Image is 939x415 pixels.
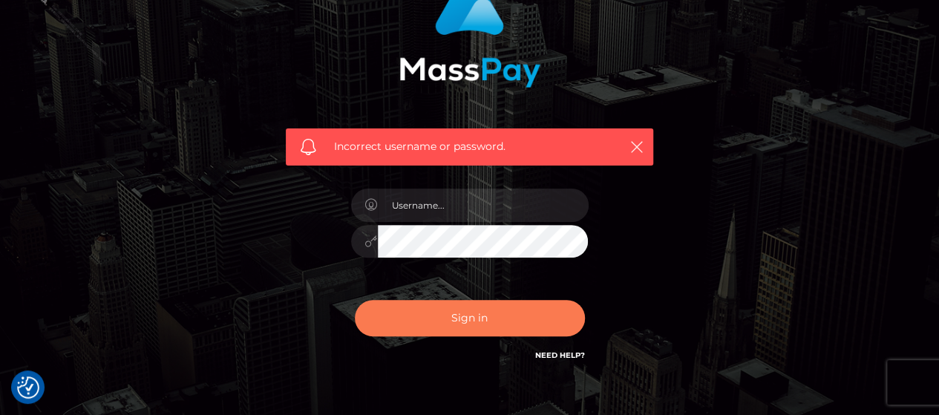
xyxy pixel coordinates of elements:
[334,139,605,154] span: Incorrect username or password.
[378,189,589,222] input: Username...
[17,376,39,399] img: Revisit consent button
[355,300,585,336] button: Sign in
[535,350,585,360] a: Need Help?
[17,376,39,399] button: Consent Preferences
